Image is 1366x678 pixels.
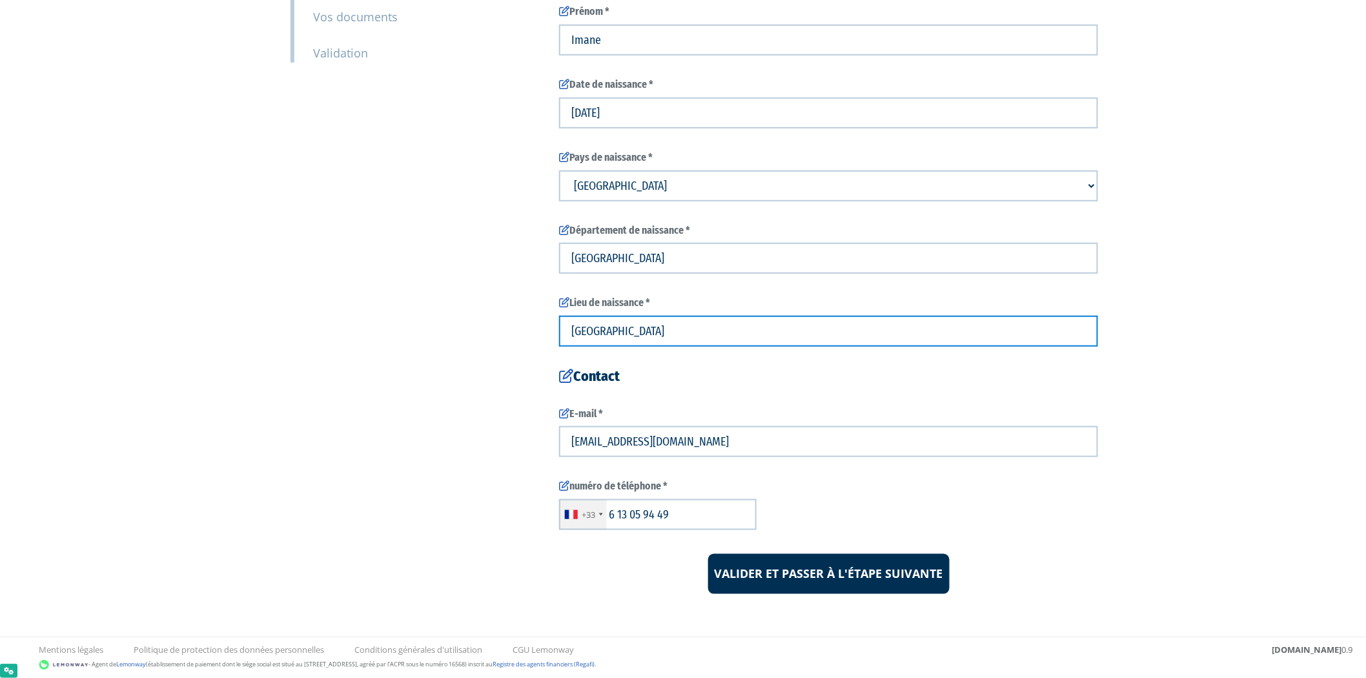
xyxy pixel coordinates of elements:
small: Validation [313,45,368,61]
label: E-mail * [559,407,1098,422]
div: - Agent de (établissement de paiement dont le siège social est situé au [STREET_ADDRESS], agréé p... [13,659,1353,672]
div: France: +33 [560,500,607,529]
label: Pays de naissance * [559,150,1098,165]
label: Date de naissance * [559,77,1098,92]
a: Mentions légales [39,644,103,656]
label: Lieu de naissance * [559,296,1098,311]
strong: [DOMAIN_NAME] [1272,644,1342,655]
div: 0.9 [1272,644,1353,656]
a: Registre des agents financiers (Regafi) [493,660,595,668]
label: Département de naissance * [559,223,1098,238]
img: logo-lemonway.png [39,659,88,672]
label: numéro de téléphone * [559,479,1098,494]
input: Valider et passer à l'étape suivante [708,554,950,594]
small: Vos documents [313,9,398,25]
input: 6 12 34 56 78 [559,499,757,530]
a: CGU Lemonway [513,644,574,656]
a: Politique de protection des données personnelles [134,644,324,656]
a: Lemonway [116,660,146,668]
label: Prénom * [559,5,1098,19]
h4: Contact [559,369,1098,384]
a: Conditions générales d'utilisation [354,644,482,656]
div: +33 [582,509,595,521]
